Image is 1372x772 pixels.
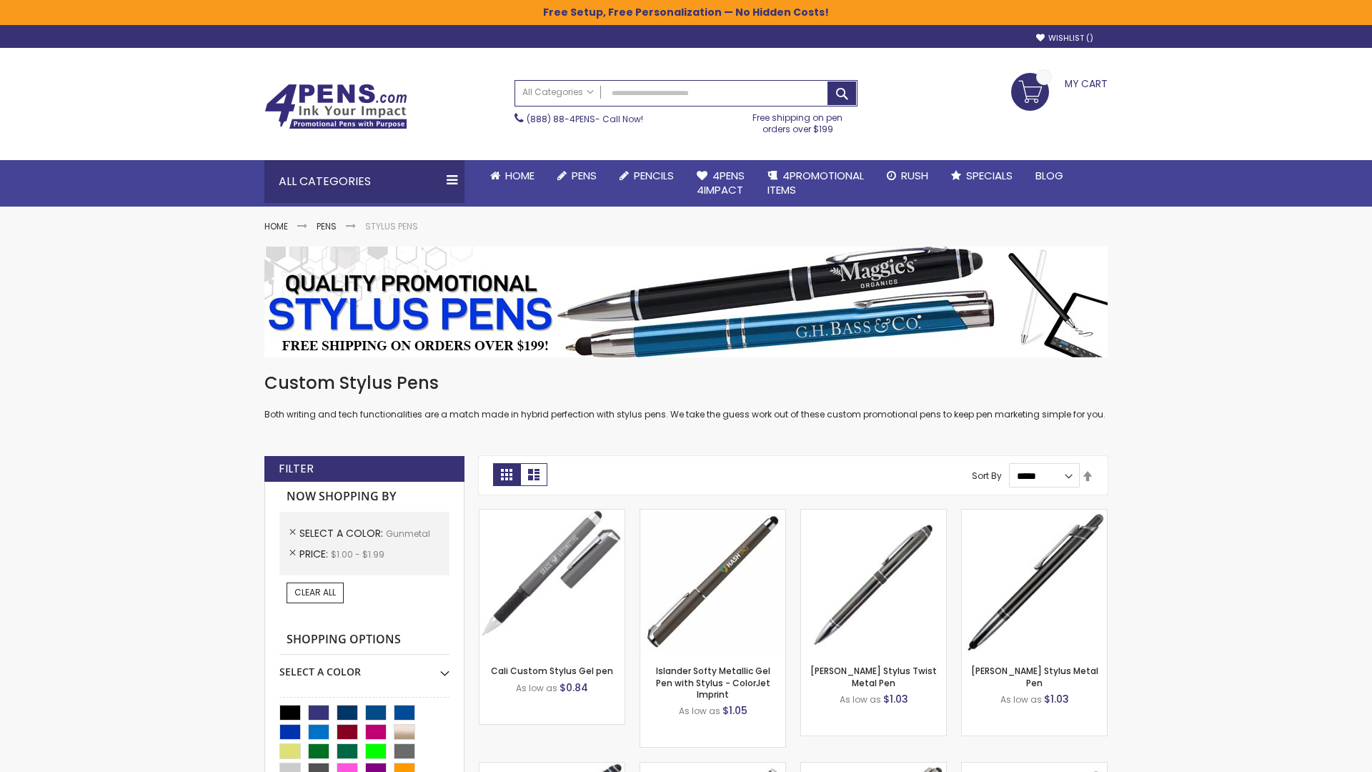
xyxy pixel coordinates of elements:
[1035,168,1063,183] span: Blog
[966,168,1013,183] span: Specials
[972,470,1002,482] label: Sort By
[522,86,594,98] span: All Categories
[801,509,946,521] a: Colter Stylus Twist Metal Pen-Gunmetal
[756,160,875,207] a: 4PROMOTIONALITEMS
[608,160,685,192] a: Pencils
[962,510,1107,655] img: Olson Stylus Metal Pen-Gunmetal
[1000,693,1042,706] span: As low as
[479,510,625,655] img: Cali Custom Stylus Gel pen-Gunmetal
[264,220,288,232] a: Home
[505,168,535,183] span: Home
[299,547,331,561] span: Price
[515,81,601,104] a: All Categories
[962,509,1107,521] a: Olson Stylus Metal Pen-Gunmetal
[279,655,449,679] div: Select A Color
[1044,692,1069,706] span: $1.03
[722,703,747,718] span: $1.05
[317,220,337,232] a: Pens
[767,168,864,197] span: 4PROMOTIONAL ITEMS
[527,113,595,125] a: (888) 88-4PENS
[479,509,625,521] a: Cali Custom Stylus Gel pen-Gunmetal
[546,160,608,192] a: Pens
[279,625,449,655] strong: Shopping Options
[331,548,384,560] span: $1.00 - $1.99
[1036,33,1093,44] a: Wishlist
[386,528,430,540] span: Gunmetal
[679,705,720,717] span: As low as
[264,372,1108,395] h1: Custom Stylus Pens
[516,682,557,694] span: As low as
[738,107,858,135] div: Free shipping on pen orders over $199
[685,160,756,207] a: 4Pens4impact
[491,665,613,677] a: Cali Custom Stylus Gel pen
[264,372,1108,421] div: Both writing and tech functionalities are a match made in hybrid perfection with stylus pens. We ...
[287,583,344,603] a: Clear All
[1024,160,1075,192] a: Blog
[527,113,643,125] span: - Call Now!
[801,510,946,655] img: Colter Stylus Twist Metal Pen-Gunmetal
[479,160,546,192] a: Home
[640,509,785,521] a: Islander Softy Metallic Gel Pen with Stylus - ColorJet Imprint-Gunmetal
[279,482,449,512] strong: Now Shopping by
[493,463,520,486] strong: Grid
[640,510,785,655] img: Islander Softy Metallic Gel Pen with Stylus - ColorJet Imprint-Gunmetal
[875,160,940,192] a: Rush
[279,461,314,477] strong: Filter
[634,168,674,183] span: Pencils
[883,692,908,706] span: $1.03
[365,220,418,232] strong: Stylus Pens
[840,693,881,706] span: As low as
[294,586,336,598] span: Clear All
[810,665,937,688] a: [PERSON_NAME] Stylus Twist Metal Pen
[560,681,588,695] span: $0.84
[940,160,1024,192] a: Specials
[697,168,745,197] span: 4Pens 4impact
[901,168,928,183] span: Rush
[656,665,770,700] a: Islander Softy Metallic Gel Pen with Stylus - ColorJet Imprint
[572,168,597,183] span: Pens
[264,247,1108,357] img: Stylus Pens
[264,160,464,203] div: All Categories
[971,665,1098,688] a: [PERSON_NAME] Stylus Metal Pen
[299,526,386,540] span: Select A Color
[264,84,407,129] img: 4Pens Custom Pens and Promotional Products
